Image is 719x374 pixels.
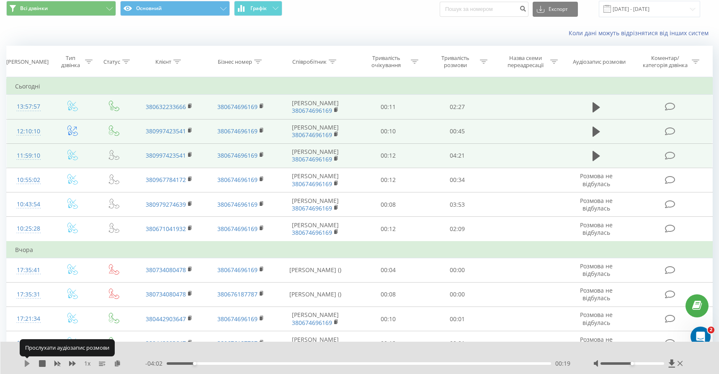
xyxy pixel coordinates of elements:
[580,311,613,326] span: Розмова не відбулась
[217,339,258,347] a: 380676187787
[15,196,42,213] div: 10:43:54
[580,172,613,187] span: Розмова не відбулась
[218,58,252,65] div: Бізнес номер
[217,176,258,184] a: 380674696169
[155,58,171,65] div: Клієнт
[146,127,186,135] a: 380997423541
[58,55,83,69] div: Тип дзвінка
[6,58,49,65] div: [PERSON_NAME]
[292,204,332,212] a: 380674696169
[364,55,409,69] div: Тривалість очікування
[146,103,186,111] a: 380632233666
[569,29,713,37] a: Коли дані можуть відрізнятися вiд інших систем
[354,119,423,143] td: 00:10
[691,327,711,347] iframe: Intercom live chat
[84,359,90,368] span: 1 x
[354,217,423,242] td: 00:12
[146,151,186,159] a: 380997423541
[641,55,690,69] div: Коментар/категорія дзвінка
[277,331,354,356] td: [PERSON_NAME]
[580,335,613,351] span: Розмова не відбулась
[15,99,42,115] div: 13:57:57
[533,2,578,17] button: Експорт
[145,359,167,368] span: - 04:02
[146,200,186,208] a: 380979274639
[20,339,115,356] div: Прослухати аудіозапис розмови
[503,55,548,69] div: Назва схеми переадресації
[277,192,354,217] td: [PERSON_NAME]
[15,286,42,303] div: 17:35:31
[277,258,354,282] td: [PERSON_NAME] ()
[433,55,478,69] div: Тривалість розмови
[292,229,332,236] a: 380674696169
[217,127,258,135] a: 380674696169
[193,362,196,365] div: Accessibility label
[217,266,258,274] a: 380674696169
[277,217,354,242] td: [PERSON_NAME]
[573,58,626,65] div: Аудіозапис розмови
[277,307,354,331] td: [PERSON_NAME]
[277,282,354,306] td: [PERSON_NAME] ()
[217,200,258,208] a: 380674696169
[423,119,492,143] td: 00:45
[146,225,186,233] a: 380671041932
[146,176,186,184] a: 380967784172
[146,290,186,298] a: 380734080478
[217,225,258,233] a: 380674696169
[580,221,613,236] span: Розмова не відбулась
[277,119,354,143] td: [PERSON_NAME]
[15,172,42,188] div: 10:55:02
[580,262,613,278] span: Розмова не відбулась
[580,286,613,302] span: Розмова не відбулась
[20,5,48,12] span: Всі дзвінки
[217,151,258,159] a: 380674696169
[423,217,492,242] td: 02:09
[708,327,714,333] span: 2
[423,307,492,331] td: 00:01
[354,331,423,356] td: 00:12
[250,5,267,11] span: Графік
[580,197,613,212] span: Розмова не відбулась
[354,307,423,331] td: 00:10
[217,315,258,323] a: 380674696169
[354,143,423,168] td: 00:12
[234,1,282,16] button: Графік
[15,123,42,140] div: 12:10:10
[146,315,186,323] a: 380442903647
[354,192,423,217] td: 00:08
[354,258,423,282] td: 00:04
[423,192,492,217] td: 03:53
[277,168,354,192] td: [PERSON_NAME]
[292,131,332,139] a: 380674696169
[292,180,332,188] a: 380674696169
[440,2,528,17] input: Пошук за номером
[217,103,258,111] a: 380674696169
[423,331,492,356] td: 00:01
[15,335,42,351] div: 17:21:30
[15,148,42,164] div: 11:59:10
[631,362,634,365] div: Accessibility label
[354,282,423,306] td: 00:08
[423,95,492,119] td: 02:27
[146,339,186,347] a: 380442903647
[292,155,332,163] a: 380674696169
[277,143,354,168] td: [PERSON_NAME]
[354,168,423,192] td: 00:12
[277,95,354,119] td: [PERSON_NAME]
[423,282,492,306] td: 00:00
[292,58,327,65] div: Співробітник
[146,266,186,274] a: 380734080478
[15,221,42,237] div: 10:25:28
[7,242,713,258] td: Вчора
[15,262,42,278] div: 17:35:41
[423,143,492,168] td: 04:21
[292,106,332,114] a: 380674696169
[15,311,42,327] div: 17:21:34
[103,58,120,65] div: Статус
[423,168,492,192] td: 00:34
[423,258,492,282] td: 00:00
[120,1,230,16] button: Основний
[217,290,258,298] a: 380676187787
[555,359,570,368] span: 00:19
[7,78,713,95] td: Сьогодні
